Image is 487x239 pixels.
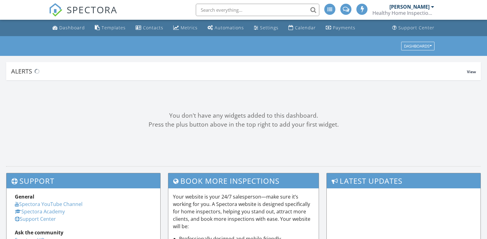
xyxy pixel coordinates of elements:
[15,229,152,236] div: Ask the community
[102,25,126,31] div: Templates
[467,69,476,74] span: View
[215,25,244,31] div: Automations
[323,22,358,34] a: Payments
[390,22,437,34] a: Support Center
[168,173,318,188] h3: Book More Inspections
[49,8,117,21] a: SPECTORA
[6,111,481,120] div: You don't have any widgets added to this dashboard.
[11,67,467,75] div: Alerts
[171,22,200,34] a: Metrics
[389,4,430,10] div: [PERSON_NAME]
[15,201,82,208] a: Spectora YouTube Channel
[143,25,163,31] div: Contacts
[398,25,435,31] div: Support Center
[59,25,85,31] div: Dashboard
[205,22,246,34] a: Automations (Advanced)
[404,44,432,48] div: Dashboards
[133,22,166,34] a: Contacts
[260,25,279,31] div: Settings
[15,193,34,200] strong: General
[50,22,87,34] a: Dashboard
[286,22,318,34] a: Calendar
[49,3,62,17] img: The Best Home Inspection Software - Spectora
[295,25,316,31] div: Calendar
[196,4,319,16] input: Search everything...
[15,208,65,215] a: Spectora Academy
[181,25,198,31] div: Metrics
[67,3,117,16] span: SPECTORA
[92,22,128,34] a: Templates
[173,193,314,230] p: Your website is your 24/7 salesperson—make sure it’s working for you. A Spectora website is desig...
[372,10,434,16] div: Healthy Home Inspections Inc
[6,120,481,129] div: Press the plus button above in the top right to add your first widget.
[251,22,281,34] a: Settings
[6,173,160,188] h3: Support
[333,25,355,31] div: Payments
[401,42,435,50] button: Dashboards
[15,216,56,222] a: Support Center
[327,173,481,188] h3: Latest Updates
